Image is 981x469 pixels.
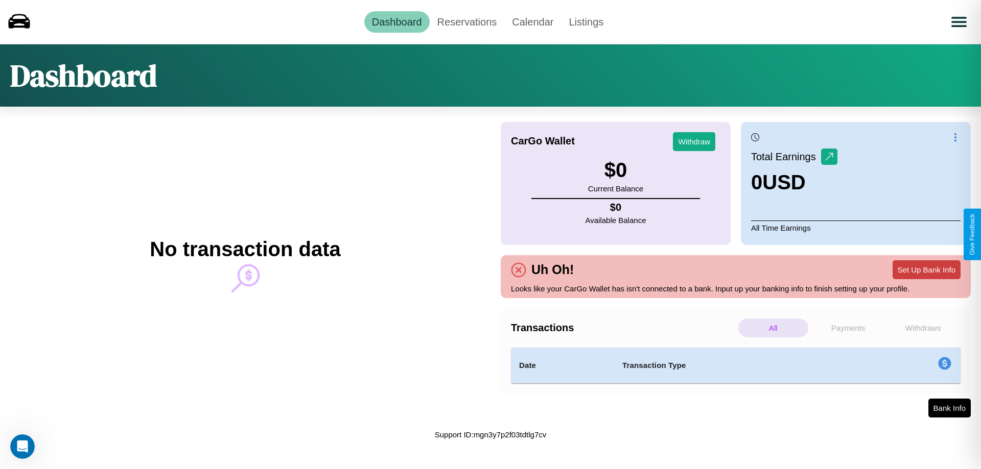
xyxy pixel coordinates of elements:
[969,214,976,255] div: Give Feedback
[435,428,546,441] p: Support ID: mgn3y7p2f03tdtlg7cv
[673,132,715,151] button: Withdraw
[893,260,961,279] button: Set Up Bank Info
[150,238,340,261] h2: No transaction data
[526,262,579,277] h4: Uh Oh!
[10,434,35,459] iframe: Intercom live chat
[430,11,505,33] a: Reservations
[751,147,821,166] p: Total Earnings
[511,322,736,334] h4: Transactions
[561,11,611,33] a: Listings
[888,318,958,337] p: Withdraws
[751,220,961,235] p: All Time Earnings
[586,213,646,227] p: Available Balance
[364,11,430,33] a: Dashboard
[588,182,643,195] p: Current Balance
[588,159,643,182] h3: $ 0
[738,318,808,337] p: All
[10,55,157,96] h1: Dashboard
[586,202,646,213] h4: $ 0
[511,348,961,383] table: simple table
[928,399,971,417] button: Bank Info
[511,135,575,147] h4: CarGo Wallet
[519,359,606,372] h4: Date
[511,282,961,295] p: Looks like your CarGo Wallet has isn't connected to a bank. Input up your banking info to finish ...
[945,8,973,36] button: Open menu
[813,318,883,337] p: Payments
[751,171,837,194] h3: 0 USD
[504,11,561,33] a: Calendar
[622,359,854,372] h4: Transaction Type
